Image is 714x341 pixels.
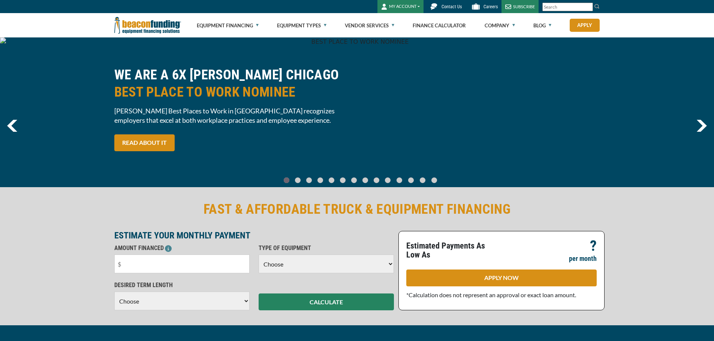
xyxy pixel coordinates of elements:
span: [PERSON_NAME] Best Places to Work in [GEOGRAPHIC_DATA] recognizes employers that excel at both wo... [114,106,353,125]
a: READ ABOUT IT [114,134,175,151]
span: Contact Us [442,4,462,9]
a: Go To Slide 8 [372,177,381,183]
span: *Calculation does not represent an approval or exact loan amount. [406,291,576,298]
a: Go To Slide 11 [406,177,416,183]
a: Go To Slide 13 [430,177,439,183]
a: Vendor Services [345,13,394,37]
a: Go To Slide 6 [350,177,359,183]
p: Estimated Payments As Low As [406,241,497,259]
span: BEST PLACE TO WORK NOMINEE [114,83,353,101]
input: $ [114,255,250,273]
a: Go To Slide 10 [395,177,404,183]
a: previous [7,120,17,132]
a: Go To Slide 2 [305,177,314,183]
a: Go To Slide 0 [282,177,291,183]
a: Blog [533,13,551,37]
a: Go To Slide 4 [327,177,336,183]
a: Apply [570,19,600,32]
img: Left Navigator [7,120,17,132]
a: Company [485,13,515,37]
a: Go To Slide 7 [361,177,370,183]
a: Go To Slide 12 [418,177,427,183]
img: Beacon Funding Corporation logo [114,13,181,37]
p: ESTIMATE YOUR MONTHLY PAYMENT [114,231,394,240]
img: Search [594,3,600,9]
p: ? [590,241,597,250]
p: DESIRED TERM LENGTH [114,281,250,290]
a: Equipment Types [277,13,326,37]
input: Search [542,3,593,11]
a: Go To Slide 1 [293,177,302,183]
h2: FAST & AFFORDABLE TRUCK & EQUIPMENT FINANCING [114,201,600,218]
span: Careers [483,4,498,9]
a: APPLY NOW [406,270,597,286]
img: Right Navigator [696,120,707,132]
a: Finance Calculator [413,13,466,37]
p: per month [569,254,597,263]
a: Go To Slide 5 [338,177,347,183]
a: Go To Slide 9 [383,177,392,183]
a: Equipment Financing [197,13,259,37]
a: next [696,120,707,132]
p: TYPE OF EQUIPMENT [259,244,394,253]
a: Go To Slide 3 [316,177,325,183]
h2: WE ARE A 6X [PERSON_NAME] CHICAGO [114,66,353,101]
button: CALCULATE [259,293,394,310]
p: AMOUNT FINANCED [114,244,250,253]
a: Clear search text [585,4,591,10]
